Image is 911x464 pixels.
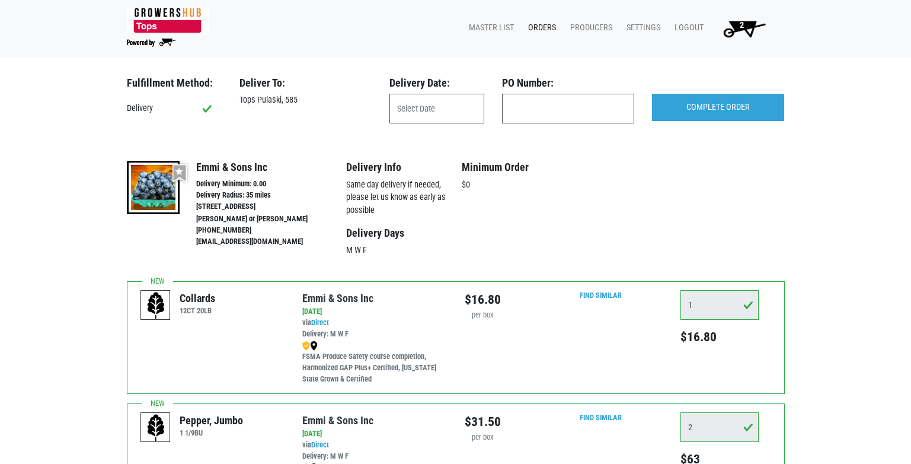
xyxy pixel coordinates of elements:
h6: 12CT 20LB [180,306,215,315]
a: Master List [459,17,519,39]
div: per box [465,432,501,443]
p: $0 [462,179,577,192]
a: Orders [519,17,561,39]
p: M W F [346,244,462,257]
img: safety-e55c860ca8c00a9c171001a62a92dabd.png [302,341,310,351]
a: Direct [311,440,329,449]
li: Delivery Minimum: 0.00 [196,179,346,190]
h3: Deliver To: [239,77,372,90]
div: [DATE] [302,428,446,440]
input: COMPLETE ORDER [652,94,784,121]
li: [EMAIL_ADDRESS][DOMAIN_NAME] [196,236,346,247]
h4: Delivery Info [346,161,462,174]
img: placeholder-variety-43d6402dacf2d531de610a020419775a.svg [141,413,171,443]
h3: Fulfillment Method: [127,77,222,90]
div: $16.80 [465,290,501,309]
a: Logout [665,17,708,39]
li: [STREET_ADDRESS] [196,201,346,212]
h3: PO Number: [502,77,634,90]
img: thumbnail-aa6cd2af8f24da05a581646e1e2369c5.jpg [127,161,180,214]
input: Select Date [389,94,484,123]
a: Find Similar [580,413,622,422]
div: via [302,317,446,340]
h6: 1 1/9BU [180,428,243,437]
h4: Minimum Order [462,161,577,174]
div: per box [465,310,501,321]
a: Settings [617,17,665,39]
a: Direct [311,318,329,327]
h4: Delivery Days [346,227,462,240]
div: via [302,440,446,462]
span: 2 [740,20,744,30]
a: Emmi & Sons Inc [302,414,373,427]
h5: $16.80 [680,329,759,345]
li: [PERSON_NAME] or [PERSON_NAME] [196,214,346,225]
a: Producers [561,17,617,39]
p: Same day delivery if needed, please let us know as early as possible [346,179,462,217]
div: Delivery: M W F [302,329,446,340]
li: [PHONE_NUMBER] [196,225,346,236]
li: Delivery Radius: 35 miles [196,190,346,201]
a: Find Similar [580,291,622,300]
input: Qty [680,412,759,442]
h4: Emmi & Sons Inc [196,161,346,174]
a: 2 [708,17,775,40]
img: placeholder-variety-43d6402dacf2d531de610a020419775a.svg [141,291,171,320]
div: Tops Pulaski, 585 [231,94,381,107]
div: Delivery: M W F [302,451,446,462]
div: $31.50 [465,412,501,431]
a: Emmi & Sons Inc [302,292,373,304]
img: 279edf242af8f9d49a69d9d2afa010fb.png [127,8,209,33]
img: Powered by Big Wheelbarrow [127,39,176,47]
h3: Delivery Date: [389,77,484,90]
div: [DATE] [302,306,446,317]
img: Cart [718,17,771,40]
input: Qty [680,290,759,320]
div: FSMA Produce Safety course completion, Harmonized GAP Plus+ Certified, [US_STATE] State Grown & C... [302,340,446,385]
div: Collards [180,290,215,306]
img: map_marker-0e94453035b3232a4d21701695807de9.png [310,341,318,351]
div: Pepper, Jumbo [180,412,243,428]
